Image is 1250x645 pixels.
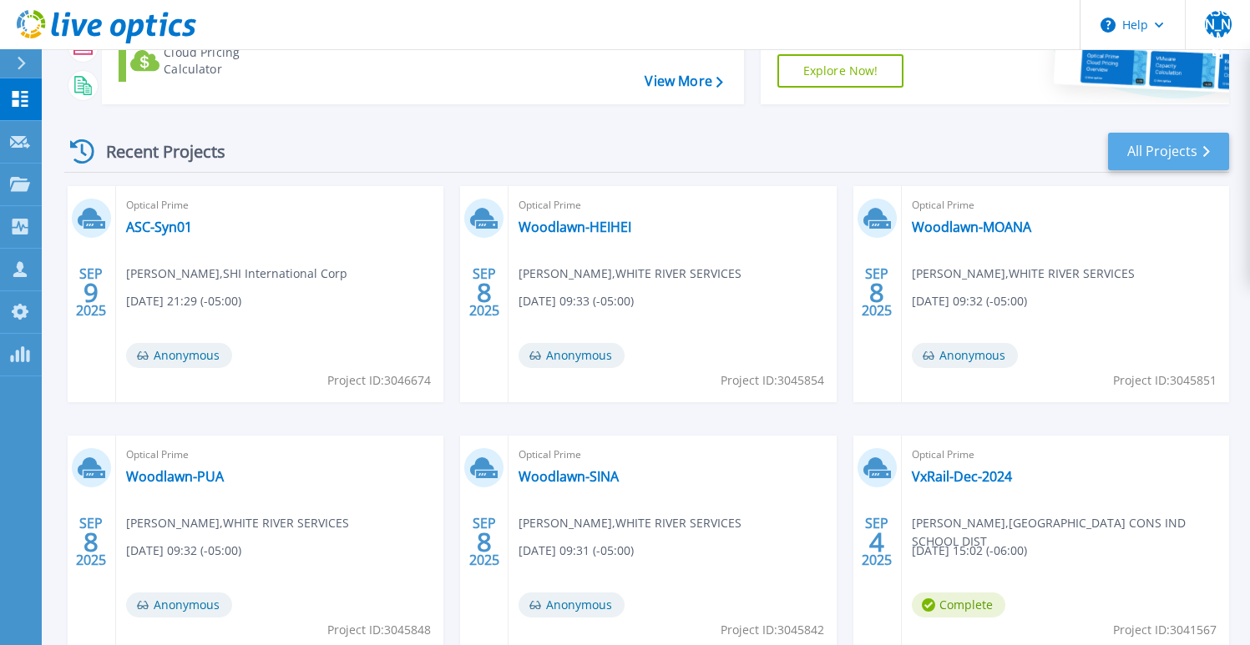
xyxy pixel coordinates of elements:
span: Optical Prime [126,196,433,214]
span: Anonymous [519,343,625,368]
span: 8 [84,535,99,549]
span: [PERSON_NAME] , WHITE RIVER SERVICES [519,514,741,532]
span: [DATE] 09:31 (-05:00) [519,542,634,560]
div: SEP 2025 [468,511,500,572]
span: Optical Prime [912,196,1219,214]
span: Project ID: 3045842 [721,621,824,639]
div: Recent Projects [64,131,248,172]
span: Optical Prime [126,446,433,464]
div: SEP 2025 [75,511,107,572]
span: [DATE] 09:32 (-05:00) [912,292,1027,310]
span: Anonymous [519,592,625,617]
a: Woodlawn-PUA [126,468,224,485]
span: Optical Prime [912,446,1219,464]
div: SEP 2025 [75,262,107,323]
span: Complete [912,592,1005,617]
span: 9 [84,285,99,300]
span: Anonymous [912,343,1018,368]
span: Optical Prime [519,446,826,464]
span: 8 [477,535,492,549]
span: [PERSON_NAME] , WHITE RIVER SERVICES [912,265,1135,283]
a: Cloud Pricing Calculator [119,40,305,82]
span: Optical Prime [519,196,826,214]
span: Project ID: 3045854 [721,371,824,390]
span: [DATE] 21:29 (-05:00) [126,292,241,310]
span: Project ID: 3045851 [1113,371,1217,390]
span: [PERSON_NAME] , WHITE RIVER SERVICES [126,514,349,532]
a: View More [645,73,722,89]
span: [PERSON_NAME] , SHI International Corp [126,265,347,283]
span: [DATE] 15:02 (-06:00) [912,542,1027,560]
span: Project ID: 3045848 [327,621,431,639]
span: [DATE] 09:32 (-05:00) [126,542,241,560]
a: Woodlawn-MOANA [912,219,1031,235]
span: Project ID: 3046674 [327,371,431,390]
span: [PERSON_NAME] , WHITE RIVER SERVICES [519,265,741,283]
span: Project ID: 3041567 [1113,621,1217,639]
div: SEP 2025 [468,262,500,323]
div: Cloud Pricing Calculator [164,44,297,78]
span: 8 [869,285,884,300]
span: [PERSON_NAME] , [GEOGRAPHIC_DATA] CONS IND SCHOOL DIST [912,514,1229,551]
div: SEP 2025 [861,511,893,572]
a: All Projects [1108,133,1229,170]
span: [DATE] 09:33 (-05:00) [519,292,634,310]
span: 8 [477,285,492,300]
a: ASC-Syn01 [126,219,192,235]
a: Explore Now! [777,54,904,88]
a: Woodlawn-HEIHEI [519,219,631,235]
a: Woodlawn-SINA [519,468,619,485]
div: SEP 2025 [861,262,893,323]
span: 4 [869,535,884,549]
a: VxRail-Dec-2024 [912,468,1012,485]
span: Anonymous [126,592,232,617]
span: Anonymous [126,343,232,368]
